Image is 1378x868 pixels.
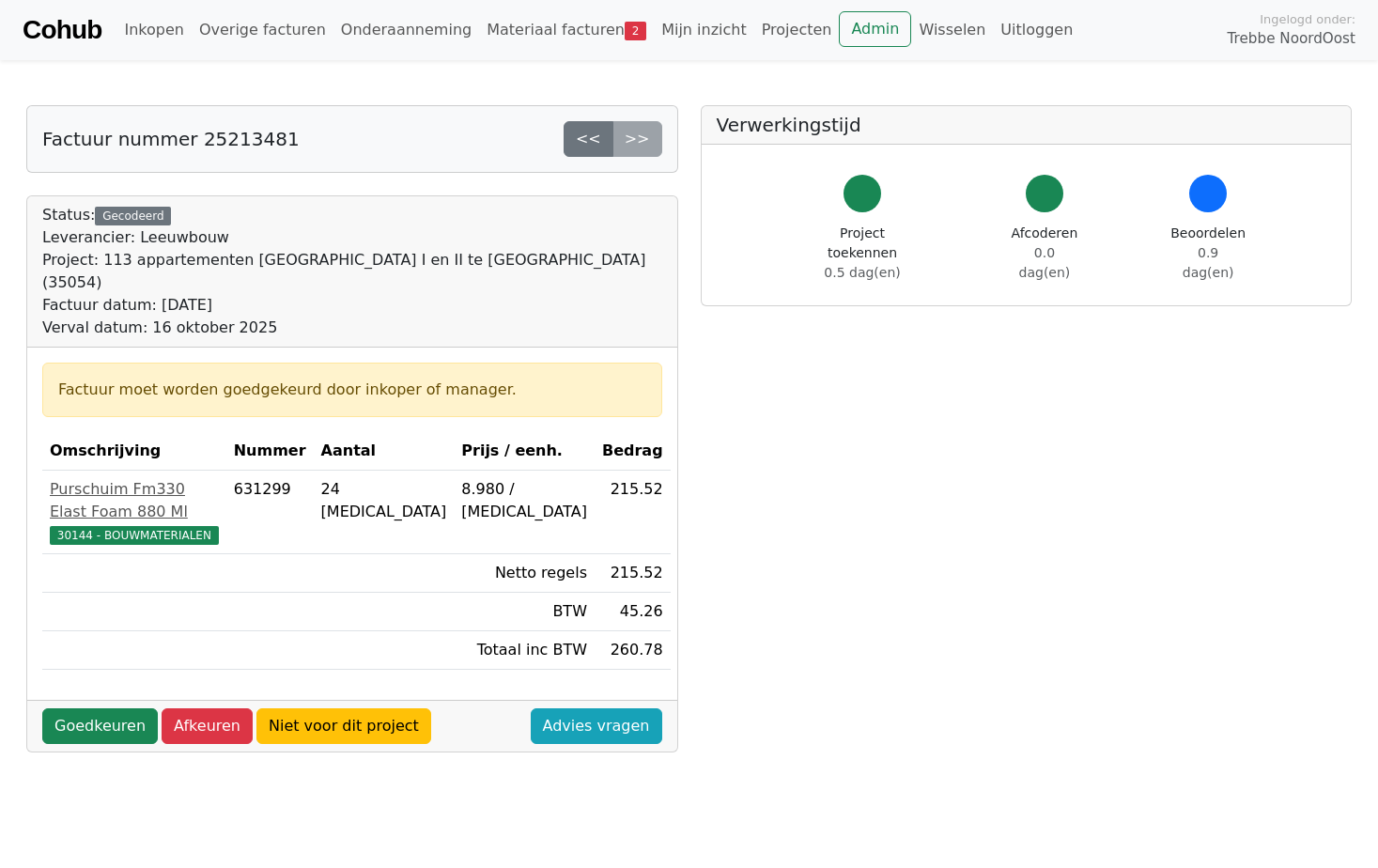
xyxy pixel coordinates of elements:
td: 45.26 [595,593,671,631]
td: Netto regels [454,554,595,593]
div: Purschuim Fm330 Elast Foam 880 Ml [50,478,219,523]
a: Cohub [23,8,101,53]
a: Materiaal facturen2 [479,11,654,49]
a: Projecten [754,11,840,49]
th: Omschrijving [42,432,226,471]
div: Afcoderen [1009,224,1081,283]
th: Bedrag [595,432,671,471]
td: Totaal inc BTW [454,631,595,670]
span: 0.5 dag(en) [824,265,900,280]
a: Goedkeuren [42,708,158,744]
a: Inkopen [116,11,191,49]
a: Afkeuren [162,708,253,744]
div: Status: [42,204,662,339]
span: Ingelogd onder: [1260,10,1355,28]
a: Niet voor dit project [256,708,431,744]
td: 260.78 [595,631,671,670]
a: Onderaanneming [333,11,479,49]
h5: Verwerkingstijd [717,114,1337,136]
a: Wisselen [911,11,993,49]
h5: Factuur nummer 25213481 [42,128,300,150]
th: Prijs / eenh. [454,432,595,471]
div: Beoordelen [1170,224,1246,283]
td: BTW [454,593,595,631]
th: Nummer [226,432,314,471]
a: Uitloggen [993,11,1080,49]
a: << [564,121,613,157]
span: 0.9 dag(en) [1183,245,1234,280]
td: 215.52 [595,471,671,554]
a: Overige facturen [192,11,333,49]
div: Verval datum: 16 oktober 2025 [42,317,662,339]
span: 2 [625,22,646,40]
div: 8.980 / [MEDICAL_DATA] [461,478,587,523]
span: Trebbe NoordOost [1228,28,1355,50]
td: 631299 [226,471,314,554]
div: Gecodeerd [95,207,171,225]
a: Mijn inzicht [654,11,754,49]
a: Purschuim Fm330 Elast Foam 880 Ml30144 - BOUWMATERIALEN [50,478,219,546]
div: Project toekennen [807,224,919,283]
th: Aantal [314,432,455,471]
a: Advies vragen [531,708,662,744]
div: Project: 113 appartementen [GEOGRAPHIC_DATA] I en II te [GEOGRAPHIC_DATA] (35054) [42,249,662,294]
div: 24 [MEDICAL_DATA] [321,478,447,523]
span: 0.0 dag(en) [1019,245,1071,280]
div: Leverancier: Leeuwbouw [42,226,662,249]
span: 30144 - BOUWMATERIALEN [50,526,219,545]
div: Factuur datum: [DATE] [42,294,662,317]
td: 215.52 [595,554,671,593]
div: Factuur moet worden goedgekeurd door inkoper of manager. [58,379,646,401]
a: Admin [839,11,911,47]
